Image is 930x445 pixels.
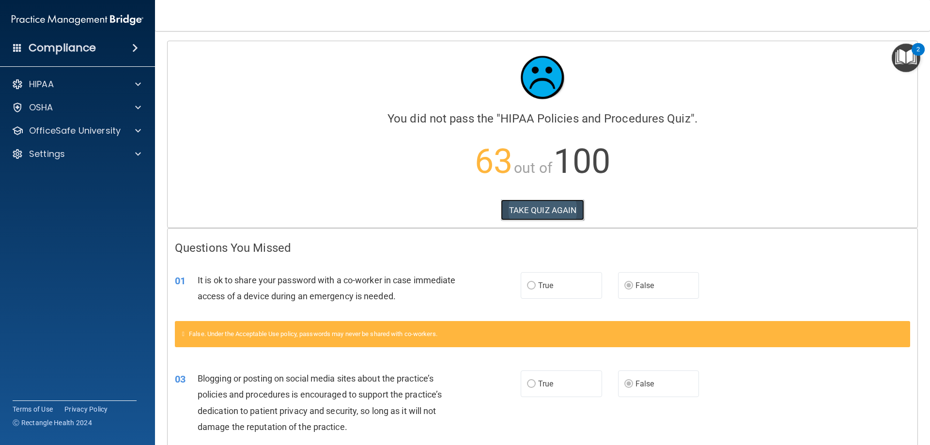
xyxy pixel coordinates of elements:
[175,242,910,254] h4: Questions You Missed
[635,281,654,290] span: False
[13,418,92,428] span: Ⓒ Rectangle Health 2024
[527,381,536,388] input: True
[13,404,53,414] a: Terms of Use
[29,125,121,137] p: OfficeSafe University
[538,281,553,290] span: True
[175,275,186,287] span: 01
[29,148,65,160] p: Settings
[624,282,633,290] input: False
[513,48,572,107] img: sad_face.ecc698e2.jpg
[12,102,141,113] a: OSHA
[29,78,54,90] p: HIPAA
[500,112,690,125] span: HIPAA Policies and Procedures Quiz
[189,330,437,338] span: False. Under the Acceptable Use policy, passwords may never be shared with co-workers.
[12,10,143,30] img: PMB logo
[635,379,654,388] span: False
[64,404,108,414] a: Privacy Policy
[475,141,512,181] span: 63
[501,199,585,221] button: TAKE QUIZ AGAIN
[624,381,633,388] input: False
[198,275,456,301] span: It is ok to share your password with a co-worker in case immediate access of a device during an e...
[12,125,141,137] a: OfficeSafe University
[538,379,553,388] span: True
[29,41,96,55] h4: Compliance
[29,102,53,113] p: OSHA
[892,44,920,72] button: Open Resource Center, 2 new notifications
[175,112,910,125] h4: You did not pass the " ".
[12,148,141,160] a: Settings
[175,373,186,385] span: 03
[916,49,920,62] div: 2
[527,282,536,290] input: True
[12,78,141,90] a: HIPAA
[514,159,552,176] span: out of
[198,373,442,432] span: Blogging or posting on social media sites about the practice’s policies and procedures is encoura...
[554,141,610,181] span: 100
